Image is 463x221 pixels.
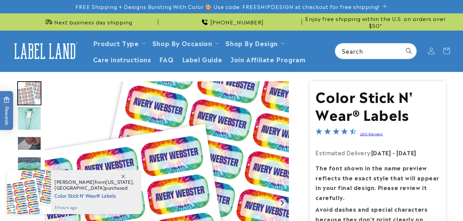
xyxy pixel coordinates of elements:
a: Product Type [93,38,139,48]
p: Estimated Delivery: [315,148,440,158]
strong: - [393,148,395,157]
span: from , purchased [54,179,134,191]
img: Color Stick N' Wear® Labels - Label Land [17,81,41,105]
button: Search [401,43,416,59]
img: null [17,136,41,150]
span: [GEOGRAPHIC_DATA] [54,185,105,191]
a: Care instructions [89,51,155,67]
div: Go to slide 2 [17,106,41,130]
div: Go to slide 1 [17,81,41,105]
span: 4.5-star overall rating [315,129,356,137]
div: Go to slide 4 [17,157,41,181]
strong: [DATE] [371,148,391,157]
span: Rewards [3,97,10,125]
img: Color Stick N' Wear® Labels - Label Land [17,157,41,181]
span: Enjoy free shipping within the U.S. on orders over $50* [305,15,446,29]
a: Label Land [8,38,82,64]
strong: [DATE] [396,148,416,157]
span: FAQ [159,55,174,63]
img: Pink stripes design stick on clothing label on the care tag of a sweatshirt [17,106,41,130]
div: Announcement [161,13,302,30]
a: Shop By Design [225,38,278,48]
span: [PHONE_NUMBER] [210,19,264,25]
span: Shop By Occasion [152,39,212,47]
strong: The font shown in the name preview reflects the exact style that will appear in your final design... [315,164,439,201]
span: Label Guide [182,55,222,63]
a: 260 Reviews [360,131,383,136]
span: Care instructions [93,55,151,63]
a: Label Guide [178,51,227,67]
span: Join Affiliate Program [230,55,305,63]
h1: Color Stick N' Wear® Labels [315,87,440,123]
button: Next slide [278,198,287,208]
span: FREE Shipping + Designs Bursting With Color 🎨 Use code: FREESHIPDESIGN at checkout for free shipp... [76,3,380,10]
div: Announcement [17,13,158,30]
summary: Shop By Occasion [148,35,222,51]
summary: Product Type [89,35,148,51]
div: Go to slide 3 [17,131,41,156]
div: Announcement [305,13,446,30]
span: [PERSON_NAME] [54,179,95,185]
img: Label Land [10,40,79,62]
summary: Shop By Design [221,35,287,51]
a: FAQ [155,51,178,67]
span: [US_STATE] [105,179,133,185]
a: Join Affiliate Program [226,51,310,67]
span: Next business day shipping [54,19,132,25]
